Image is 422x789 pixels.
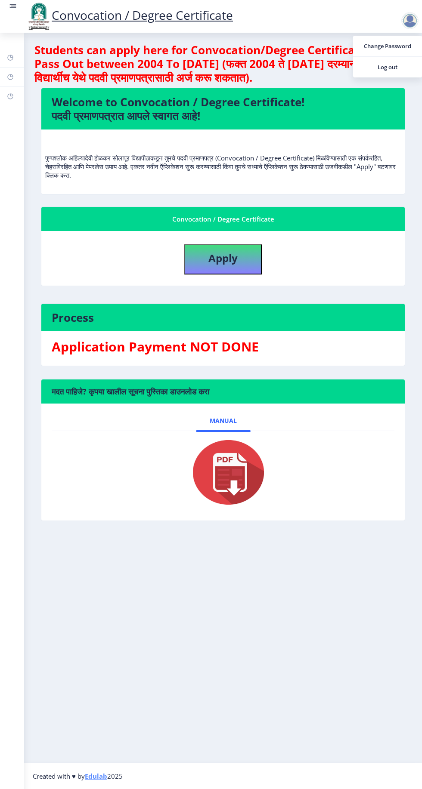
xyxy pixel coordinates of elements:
a: Log out [353,57,422,77]
a: Convocation / Degree Certificate [26,7,233,23]
h6: मदत पाहिजे? कृपया खालील सूचना पुस्तिका डाउनलोड करा [52,386,394,397]
a: Edulab [85,772,107,780]
b: Apply [208,251,238,265]
h4: Welcome to Convocation / Degree Certificate! पदवी प्रमाणपत्रात आपले स्वागत आहे! [52,95,394,123]
span: Created with ♥ by 2025 [33,772,123,780]
h4: Process [52,311,394,324]
button: Apply [184,244,262,274]
span: Manual [210,417,237,424]
a: Change Password [353,36,422,56]
p: पुण्यश्लोक अहिल्यादेवी होळकर सोलापूर विद्यापीठाकडून तुमचे पदवी प्रमाणपत्र (Convocation / Degree C... [45,136,401,179]
h4: Students can apply here for Convocation/Degree Certificate if they Pass Out between 2004 To [DATE... [34,43,412,84]
img: pdf.png [180,438,266,507]
span: Change Password [360,41,415,51]
span: Log out [360,62,415,72]
div: Convocation / Degree Certificate [52,214,394,224]
a: Manual [196,410,251,431]
h3: Application Payment NOT DONE [52,338,394,355]
img: logo [26,2,52,31]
